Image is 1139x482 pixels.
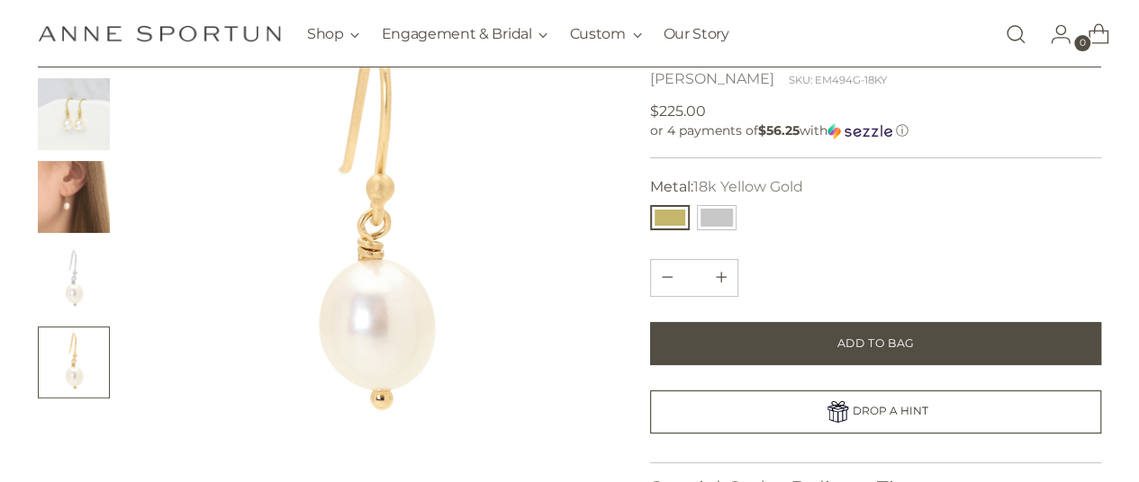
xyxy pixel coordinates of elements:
[693,178,803,195] span: 18k Yellow Gold
[650,176,803,198] label: Metal:
[1073,16,1109,52] a: Open cart modal
[1074,35,1090,51] span: 0
[650,390,1102,433] a: DROP A HINT
[650,205,690,230] button: 18k Yellow Gold
[650,70,774,87] a: [PERSON_NAME]
[38,244,110,316] button: Change image to image 4
[673,260,716,296] input: Product quantity
[38,25,281,42] a: Anne Sportun Fine Jewellery
[650,101,706,122] span: $225.00
[381,14,547,54] button: Engagement & Bridal
[650,322,1102,365] button: Add to Bag
[307,14,360,54] button: Shop
[1035,16,1071,52] a: Go to the account page
[697,205,737,230] button: 14k White Gold
[836,335,914,352] span: Add to Bag
[651,260,683,296] button: Add product quantity
[664,14,729,54] a: Our Story
[789,73,887,88] div: SKU: EM494G-18KY
[38,161,110,233] button: Change image to image 3
[650,122,1102,139] div: or 4 payments of$56.25withSezzle Click to learn more about Sezzle
[998,16,1034,52] a: Open search modal
[569,14,641,54] button: Custom
[827,123,892,139] img: Sezzle
[38,326,110,398] button: Change image to image 5
[38,78,110,150] img: Classic Pearl Drop Earrings - Anne Sportun Fine Jewellery
[705,260,737,296] button: Subtract product quantity
[758,122,800,138] span: $56.25
[853,404,928,417] span: DROP A HINT
[650,122,1102,139] div: or 4 payments of with
[38,78,110,150] button: Change image to image 2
